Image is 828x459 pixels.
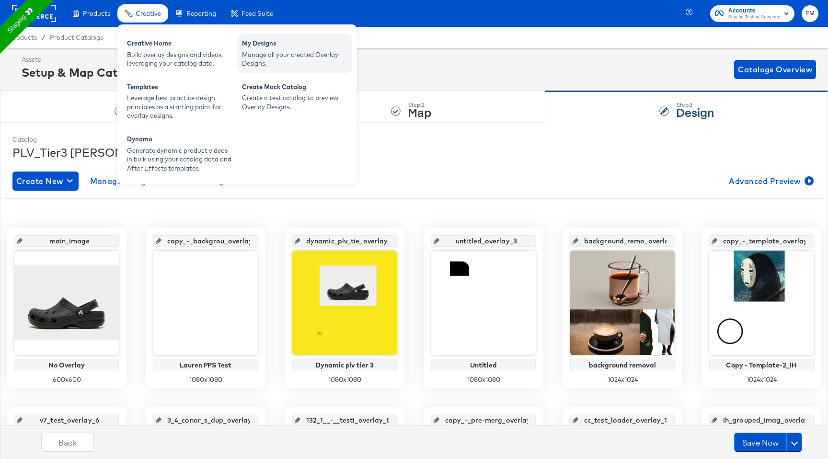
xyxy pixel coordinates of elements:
[408,102,431,108] div: Step: 2
[408,104,431,120] strong: Map
[90,174,233,188] span: Manage Designs and Smart Designs
[802,5,818,22] button: FM
[738,63,812,76] span: Catalogs Overview
[710,5,794,22] button: AccountsStaging Testing Company
[573,361,672,369] div: background removal
[712,361,811,369] div: Copy - Template-2_IH
[12,144,816,161] div: PLV_Tier3 [PERSON_NAME] testing
[570,375,675,384] div: 1024 x 1024
[728,6,780,16] span: Accounts
[37,34,50,41] span: /
[676,104,714,120] strong: Design
[729,174,812,188] span: Advanced Preview
[676,102,714,108] div: Step: 3
[431,375,536,384] div: 1080 x 1080
[186,10,216,17] span: Reporting
[734,433,787,452] button: Save Now
[805,8,815,19] span: FM
[16,174,75,188] span: Create New
[153,375,258,384] div: 1080 x 1080
[709,375,814,384] div: 1024 x 1024
[295,361,394,369] div: Dynamic plv tier 3
[50,34,103,41] a: Product Catalogs
[14,375,119,384] div: 600 x 600
[136,10,161,17] span: Creative
[86,172,237,191] button: Manage Designs and Smart Designs
[725,172,816,191] button: Advanced Preview
[17,361,116,369] div: No Overlay
[434,361,533,369] div: Untitled
[41,433,94,452] button: Back
[22,55,142,64] div: Assets
[10,34,37,41] span: Products
[12,135,816,144] div: Catalog
[734,60,816,79] button: Catalogs Overview
[83,10,110,17] span: Products
[241,10,273,17] span: Feed Suite
[156,361,255,369] div: Lauren PPS Test
[292,375,397,384] div: 1080 x 1080
[728,13,780,21] span: Staging Testing Company
[22,64,142,80] div: Setup & Map Catalog
[12,172,79,191] button: Create New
